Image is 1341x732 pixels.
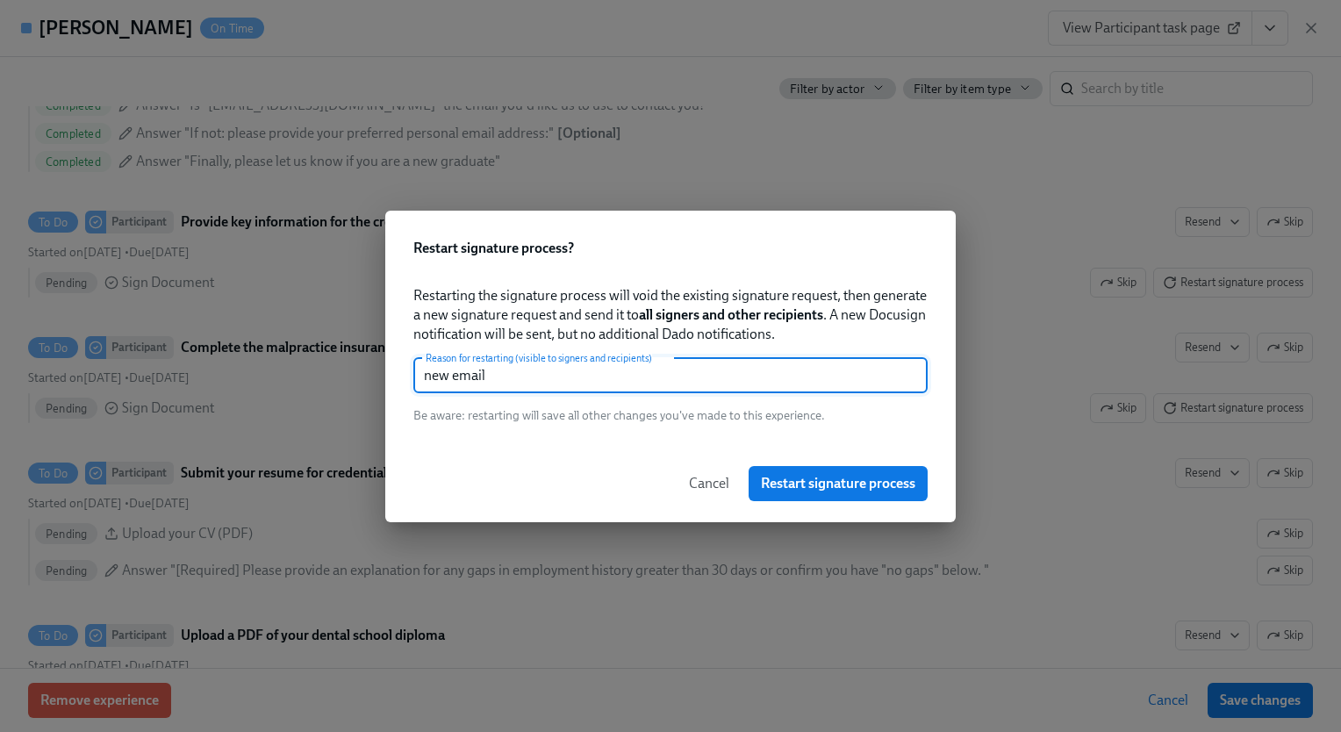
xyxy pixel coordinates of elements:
span: Restarting the signature process will void the existing signature request, then generate a new si... [413,286,928,344]
span: Cancel [689,475,729,492]
h2: Restart signature process ? [413,239,928,258]
span: Restart signature process [761,475,915,492]
button: Restart signature process [749,466,928,501]
strong: all signers and other recipients [639,306,823,323]
span: Be aware : restarting will save all other changes you've made to this experience . [413,407,825,424]
button: Cancel [677,466,742,501]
